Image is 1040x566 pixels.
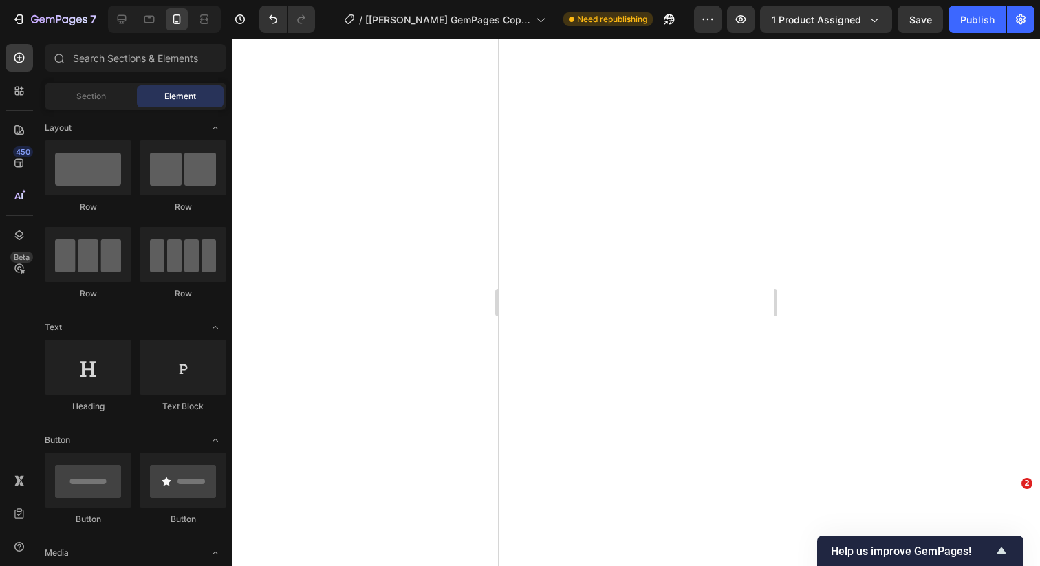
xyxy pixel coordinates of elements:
[204,316,226,338] span: Toggle open
[993,499,1026,532] iframe: Intercom live chat
[577,13,647,25] span: Need republishing
[164,90,196,102] span: Element
[13,146,33,157] div: 450
[45,434,70,446] span: Button
[760,6,892,33] button: 1 product assigned
[909,14,932,25] span: Save
[898,6,943,33] button: Save
[365,12,530,27] span: [[PERSON_NAME] GemPages Copy] MycoClarity Ultra
[90,11,96,28] p: 7
[10,252,33,263] div: Beta
[359,12,362,27] span: /
[259,6,315,33] div: Undo/Redo
[960,12,995,27] div: Publish
[45,201,131,213] div: Row
[45,400,131,413] div: Heading
[772,12,861,27] span: 1 product assigned
[1021,478,1032,489] span: 2
[140,287,226,300] div: Row
[140,201,226,213] div: Row
[140,513,226,525] div: Button
[45,547,69,559] span: Media
[204,429,226,451] span: Toggle open
[140,400,226,413] div: Text Block
[499,39,774,566] iframe: Design area
[45,287,131,300] div: Row
[831,543,1010,559] button: Show survey - Help us improve GemPages!
[831,545,993,558] span: Help us improve GemPages!
[76,90,106,102] span: Section
[949,6,1006,33] button: Publish
[45,44,226,72] input: Search Sections & Elements
[204,542,226,564] span: Toggle open
[204,117,226,139] span: Toggle open
[45,321,62,334] span: Text
[45,513,131,525] div: Button
[6,6,102,33] button: 7
[45,122,72,134] span: Layout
